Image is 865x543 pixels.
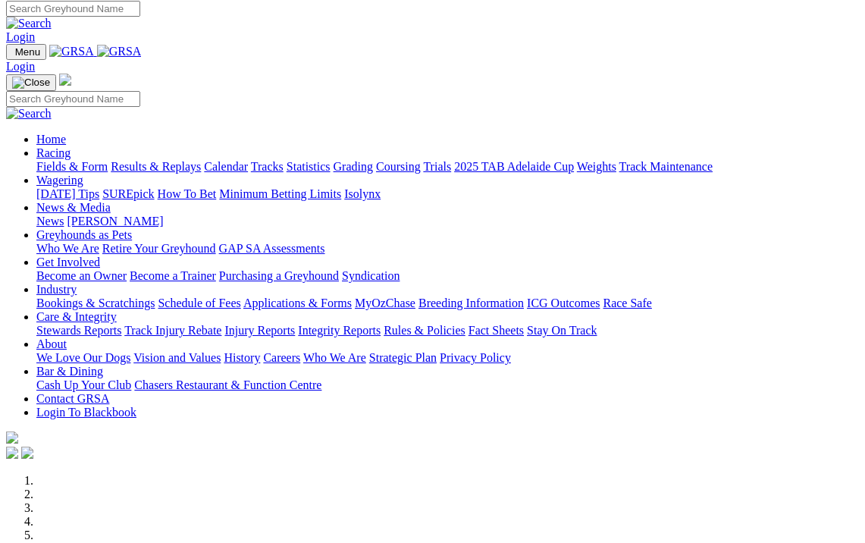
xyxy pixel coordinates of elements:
a: Rules & Policies [384,324,465,337]
a: Syndication [342,269,400,282]
a: Contact GRSA [36,392,109,405]
img: Close [12,77,50,89]
img: logo-grsa-white.png [6,432,18,444]
a: Privacy Policy [440,351,511,364]
a: SUREpick [102,187,154,200]
span: Menu [15,46,40,58]
a: Purchasing a Greyhound [219,269,339,282]
a: News [36,215,64,228]
a: 2025 TAB Adelaide Cup [454,160,574,173]
a: Vision and Values [133,351,221,364]
img: GRSA [49,45,94,58]
a: Get Involved [36,256,100,268]
a: Coursing [376,160,421,173]
a: Fields & Form [36,160,108,173]
button: Toggle navigation [6,44,46,60]
a: Trials [423,160,451,173]
a: Minimum Betting Limits [219,187,341,200]
button: Toggle navigation [6,74,56,91]
a: MyOzChase [355,297,415,309]
a: Become an Owner [36,269,127,282]
a: Bar & Dining [36,365,103,378]
div: Get Involved [36,269,859,283]
a: [DATE] Tips [36,187,99,200]
a: Race Safe [603,297,651,309]
img: facebook.svg [6,447,18,459]
a: Industry [36,283,77,296]
a: Chasers Restaurant & Function Centre [134,378,321,391]
a: Stay On Track [527,324,597,337]
div: Wagering [36,187,859,201]
a: Stewards Reports [36,324,121,337]
a: How To Bet [158,187,217,200]
a: ICG Outcomes [527,297,600,309]
img: logo-grsa-white.png [59,74,71,86]
a: Calendar [204,160,248,173]
a: GAP SA Assessments [219,242,325,255]
a: Retire Your Greyhound [102,242,216,255]
a: Login To Blackbook [36,406,136,419]
img: GRSA [97,45,142,58]
input: Search [6,1,140,17]
a: Who We Are [36,242,99,255]
a: Home [36,133,66,146]
a: Fact Sheets [469,324,524,337]
a: Applications & Forms [243,297,352,309]
a: Racing [36,146,71,159]
a: Statistics [287,160,331,173]
div: Industry [36,297,859,310]
a: Tracks [251,160,284,173]
a: Grading [334,160,373,173]
a: Bookings & Scratchings [36,297,155,309]
a: Greyhounds as Pets [36,228,132,241]
a: About [36,337,67,350]
a: Strategic Plan [369,351,437,364]
img: Search [6,17,52,30]
a: Wagering [36,174,83,187]
a: Cash Up Your Club [36,378,131,391]
div: About [36,351,859,365]
a: Weights [577,160,616,173]
a: Results & Replays [111,160,201,173]
a: History [224,351,260,364]
div: Bar & Dining [36,378,859,392]
a: Who We Are [303,351,366,364]
a: Schedule of Fees [158,297,240,309]
a: Login [6,30,35,43]
img: Search [6,107,52,121]
div: News & Media [36,215,859,228]
a: Track Injury Rebate [124,324,221,337]
a: Breeding Information [418,297,524,309]
a: News & Media [36,201,111,214]
a: Login [6,60,35,73]
a: Isolynx [344,187,381,200]
div: Care & Integrity [36,324,859,337]
a: Become a Trainer [130,269,216,282]
a: Track Maintenance [619,160,713,173]
input: Search [6,91,140,107]
img: twitter.svg [21,447,33,459]
a: Injury Reports [224,324,295,337]
a: Careers [263,351,300,364]
a: [PERSON_NAME] [67,215,163,228]
div: Greyhounds as Pets [36,242,859,256]
div: Racing [36,160,859,174]
a: We Love Our Dogs [36,351,130,364]
a: Care & Integrity [36,310,117,323]
a: Integrity Reports [298,324,381,337]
